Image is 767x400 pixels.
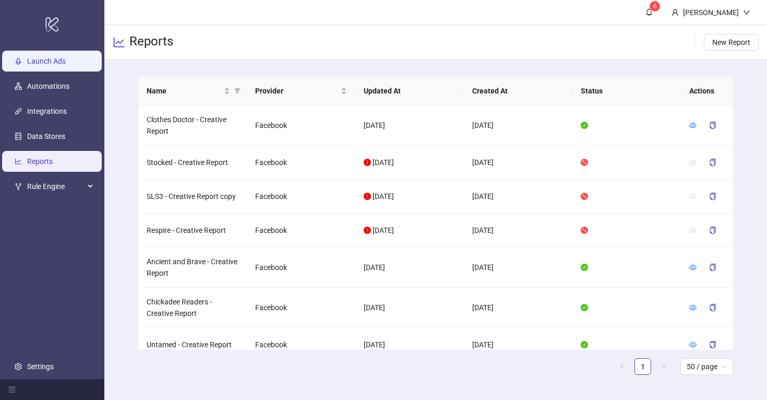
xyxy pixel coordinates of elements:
[247,214,355,248] td: Facebook
[689,341,697,348] span: eye
[614,358,630,375] li: Previous Page
[355,248,464,288] td: [DATE]
[689,121,697,130] a: eye
[634,358,651,375] li: 1
[581,341,588,348] span: check-circle
[138,77,247,105] th: Name
[581,193,588,200] span: stop
[27,82,69,90] a: Automations
[701,222,725,239] button: copy
[464,77,572,105] th: Created At
[655,358,672,375] li: Next Page
[650,1,660,11] sup: 6
[247,328,355,362] td: Facebook
[464,214,572,248] td: [DATE]
[129,33,173,51] h3: Reports
[464,288,572,328] td: [DATE]
[689,227,697,234] span: eye
[27,132,65,140] a: Data Stores
[709,122,716,129] span: copy
[355,77,464,105] th: Updated At
[8,386,16,393] span: menu-fold
[364,159,371,166] span: exclamation-circle
[681,77,733,105] th: Actions
[232,83,243,99] span: filter
[709,159,716,166] span: copy
[689,159,697,166] span: eye
[701,299,725,316] button: copy
[355,288,464,328] td: [DATE]
[709,227,716,234] span: copy
[255,85,339,97] span: Provider
[701,154,725,171] button: copy
[464,328,572,362] td: [DATE]
[679,7,743,18] div: [PERSON_NAME]
[113,36,125,49] span: line-chart
[373,192,394,201] span: [DATE]
[653,3,657,10] span: 6
[138,214,247,248] td: Respire - Creative Report
[581,227,588,234] span: stop
[247,105,355,146] td: Facebook
[619,363,625,369] span: left
[138,105,247,146] td: Clothes Doctor - Creative Report
[661,363,667,369] span: right
[138,180,247,214] td: SLS3 - Creative Report copy
[689,304,697,311] span: eye
[712,38,750,46] span: New Report
[27,107,67,115] a: Integrations
[635,359,651,374] a: 1
[138,328,247,362] td: Untamed - Creative Report
[581,159,588,166] span: stop
[689,263,697,272] a: eye
[15,183,22,190] span: fork
[138,146,247,180] td: Stocked - Creative Report
[572,77,681,105] th: Status
[247,146,355,180] td: Facebook
[701,336,725,353] button: copy
[709,304,716,311] span: copy
[27,176,85,197] span: Rule Engine
[581,264,588,271] span: check-circle
[581,304,588,311] span: check-circle
[464,248,572,288] td: [DATE]
[364,193,371,200] span: exclamation-circle
[355,328,464,362] td: [DATE]
[138,248,247,288] td: Ancient and Brave - Creative Report
[247,77,355,105] th: Provider
[373,158,394,167] span: [DATE]
[709,264,716,271] span: copy
[614,358,630,375] button: left
[687,359,727,374] span: 50 / page
[689,303,697,312] a: eye
[464,180,572,214] td: [DATE]
[234,88,241,94] span: filter
[743,9,750,16] span: down
[709,193,716,200] span: copy
[689,193,697,200] span: eye
[27,57,66,65] a: Launch Ads
[672,9,679,16] span: user
[27,362,54,371] a: Settings
[645,8,653,16] span: bell
[247,180,355,214] td: Facebook
[704,34,759,51] button: New Report
[464,105,572,146] td: [DATE]
[373,226,394,234] span: [DATE]
[27,157,53,166] a: Reports
[689,122,697,129] span: eye
[247,288,355,328] td: Facebook
[701,188,725,205] button: copy
[355,105,464,146] td: [DATE]
[147,85,222,97] span: Name
[689,340,697,349] a: eye
[581,122,588,129] span: check-circle
[709,341,716,348] span: copy
[364,227,371,234] span: exclamation-circle
[655,358,672,375] button: right
[680,358,733,375] div: Page Size
[464,146,572,180] td: [DATE]
[247,248,355,288] td: Facebook
[701,117,725,134] button: copy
